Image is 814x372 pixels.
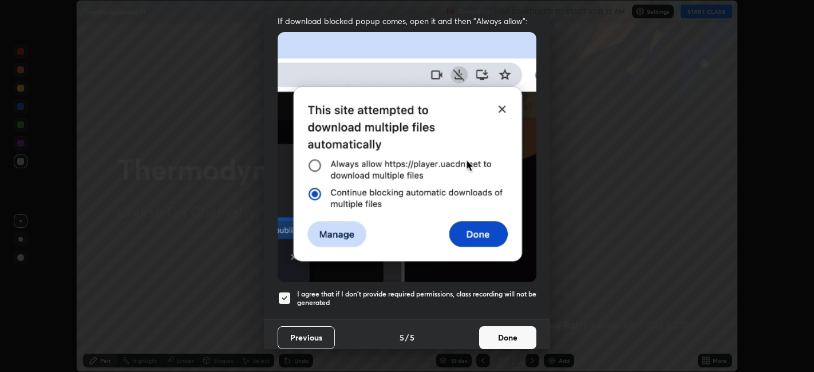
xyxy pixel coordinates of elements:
h4: 5 [410,331,414,343]
span: If download blocked popup comes, open it and then "Always allow": [278,15,536,26]
h4: 5 [400,331,404,343]
img: downloads-permission-blocked.gif [278,32,536,282]
h4: / [405,331,409,343]
button: Done [479,326,536,349]
button: Previous [278,326,335,349]
h5: I agree that if I don't provide required permissions, class recording will not be generated [297,290,536,307]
